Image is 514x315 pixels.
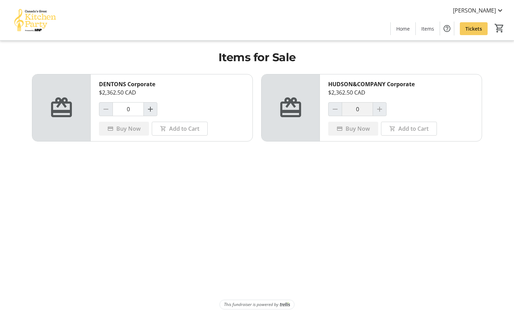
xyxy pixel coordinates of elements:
span: Tickets [465,25,482,32]
button: Help [440,22,454,35]
span: [PERSON_NAME] [453,6,496,15]
span: This fundraiser is powered by [224,301,279,308]
input: HUDSON&COMPANY Corporate Quantity [342,102,373,116]
span: Items [421,25,434,32]
div: $2,362.50 CAD [328,88,473,97]
button: Increment by one [144,103,157,116]
h1: Items for Sale [32,49,482,66]
a: Items [416,22,440,35]
button: [PERSON_NAME] [447,5,510,16]
a: Tickets [460,22,488,35]
div: DENTONS Corporate [99,80,244,88]
span: Home [396,25,410,32]
div: HUDSON&COMPANY Corporate [328,80,473,88]
div: $2,362.50 CAD [99,88,244,97]
a: Home [391,22,415,35]
img: Trellis Logo [280,302,290,307]
input: DENTONS Corporate Quantity [113,102,144,116]
button: Cart [493,22,506,34]
img: Canada’s Great Kitchen Party's Logo [4,3,66,38]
